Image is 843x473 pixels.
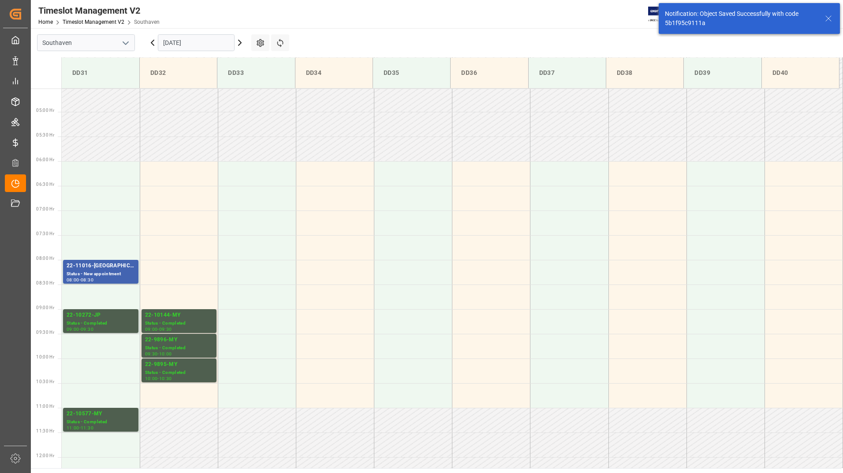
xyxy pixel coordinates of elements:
[67,311,135,320] div: 22-10272-JP
[67,410,135,418] div: 22-10577-MY
[769,65,832,81] div: DD40
[67,320,135,327] div: Status - Completed
[36,256,54,261] span: 08:00 Hr
[67,418,135,426] div: Status - Completed
[119,36,132,50] button: open menu
[67,270,135,278] div: Status - New appointment
[145,360,213,369] div: 22-9895-MY
[145,327,158,331] div: 09:00
[648,7,679,22] img: Exertis%20JAM%20-%20Email%20Logo.jpg_1722504956.jpg
[145,369,213,377] div: Status - Completed
[36,231,54,236] span: 07:30 Hr
[145,311,213,320] div: 22-10144-MY
[63,19,124,25] a: Timeslot Management V2
[36,379,54,384] span: 10:30 Hr
[36,108,54,113] span: 05:00 Hr
[36,355,54,359] span: 10:00 Hr
[458,65,521,81] div: DD36
[36,133,54,137] span: 05:30 Hr
[36,182,54,187] span: 06:30 Hr
[157,327,159,331] div: -
[159,377,172,381] div: 10:30
[665,9,817,28] div: Notification: Object Saved Successfully with code 5b1f95c9111a
[67,426,79,430] div: 11:00
[79,426,81,430] div: -
[691,65,754,81] div: DD39
[36,157,54,162] span: 06:00 Hr
[79,278,81,282] div: -
[36,207,54,211] span: 07:00 Hr
[81,327,93,331] div: 09:30
[81,426,93,430] div: 11:30
[36,281,54,285] span: 08:30 Hr
[81,278,93,282] div: 08:30
[67,327,79,331] div: 09:00
[38,19,53,25] a: Home
[36,404,54,409] span: 11:00 Hr
[36,453,54,458] span: 12:00 Hr
[157,377,159,381] div: -
[38,4,160,17] div: Timeslot Management V2
[380,65,443,81] div: DD35
[224,65,287,81] div: DD33
[36,330,54,335] span: 09:30 Hr
[145,320,213,327] div: Status - Completed
[69,65,132,81] div: DD31
[145,377,158,381] div: 10:00
[536,65,599,81] div: DD37
[302,65,366,81] div: DD34
[79,327,81,331] div: -
[145,352,158,356] div: 09:30
[158,34,235,51] input: DD-MM-YYYY
[613,65,676,81] div: DD38
[159,327,172,331] div: 09:30
[67,262,135,270] div: 22-11016-[GEOGRAPHIC_DATA]
[67,278,79,282] div: 08:00
[159,352,172,356] div: 10:00
[145,336,213,344] div: 22-9896-MY
[145,344,213,352] div: Status - Completed
[36,429,54,433] span: 11:30 Hr
[157,352,159,356] div: -
[36,305,54,310] span: 09:00 Hr
[147,65,210,81] div: DD32
[37,34,135,51] input: Type to search/select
